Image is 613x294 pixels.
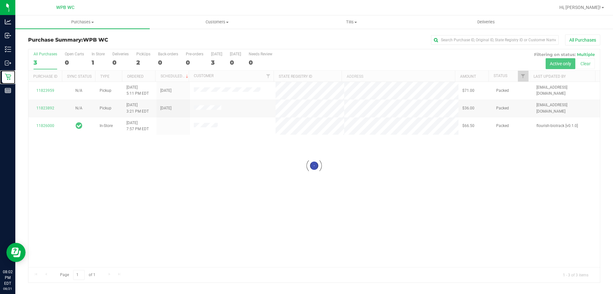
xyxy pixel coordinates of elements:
h3: Purchase Summary: [28,37,219,43]
span: Customers [150,19,284,25]
inline-svg: Outbound [5,60,11,66]
inline-svg: Inventory [5,46,11,52]
span: Tills [284,19,418,25]
a: Purchases [15,15,150,29]
span: WPB WC [83,37,108,43]
iframe: Resource center [6,243,26,262]
inline-svg: Retail [5,74,11,80]
button: All Purchases [565,35,600,45]
a: Tills [284,15,419,29]
span: WPB WC [56,5,74,10]
p: 08:02 PM EDT [3,269,12,286]
input: Search Purchase ID, Original ID, State Registry ID or Customer Name... [431,35,559,45]
span: Deliveries [469,19,503,25]
span: Hi, [PERSON_NAME]! [559,5,601,10]
inline-svg: Analytics [5,19,11,25]
span: Purchases [15,19,150,25]
a: Deliveries [419,15,553,29]
p: 08/21 [3,286,12,291]
inline-svg: Inbound [5,32,11,39]
a: Customers [150,15,284,29]
inline-svg: Reports [5,87,11,94]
